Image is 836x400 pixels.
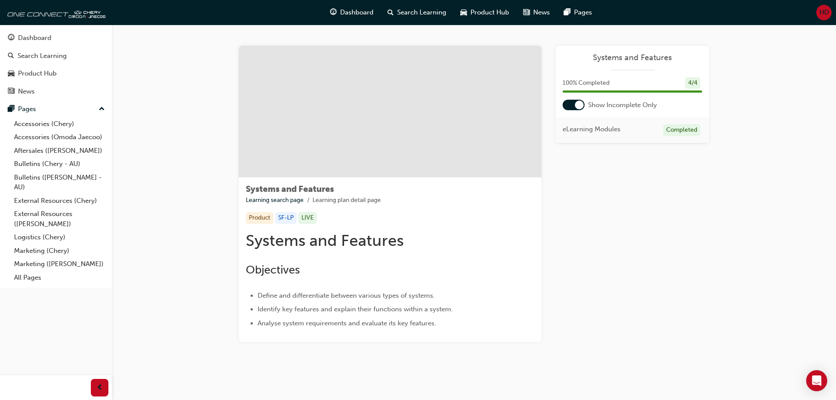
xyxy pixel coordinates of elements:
[388,7,394,18] span: search-icon
[330,7,337,18] span: guage-icon
[258,305,453,313] span: Identify key features and explain their functions within a system.
[298,212,317,224] div: LIVE
[246,263,300,277] span: Objectives
[380,4,453,22] a: search-iconSearch Learning
[18,86,35,97] div: News
[11,171,108,194] a: Bulletins ([PERSON_NAME] - AU)
[523,7,530,18] span: news-icon
[18,104,36,114] div: Pages
[663,124,700,136] div: Completed
[453,4,516,22] a: car-iconProduct Hub
[246,231,404,250] span: Systems and Features
[806,370,827,391] div: Open Intercom Messenger
[564,7,570,18] span: pages-icon
[11,157,108,171] a: Bulletins (Chery - AU)
[11,194,108,208] a: External Resources (Chery)
[11,117,108,131] a: Accessories (Chery)
[516,4,557,22] a: news-iconNews
[4,28,108,101] button: DashboardSearch LearningProduct HubNews
[8,34,14,42] span: guage-icon
[18,51,67,61] div: Search Learning
[312,195,381,205] li: Learning plan detail page
[4,48,108,64] a: Search Learning
[533,7,550,18] span: News
[460,7,467,18] span: car-icon
[588,100,657,110] span: Show Incomplete Only
[8,52,14,60] span: search-icon
[246,184,334,194] span: Systems and Features
[8,88,14,96] span: news-icon
[246,196,304,204] a: Learning search page
[99,104,105,115] span: up-icon
[816,5,832,20] button: HD
[18,68,57,79] div: Product Hub
[323,4,380,22] a: guage-iconDashboard
[557,4,599,22] a: pages-iconPages
[4,30,108,46] a: Dashboard
[4,4,105,21] img: oneconnect
[275,212,297,224] div: SF-LP
[11,144,108,158] a: Aftersales ([PERSON_NAME])
[4,65,108,82] a: Product Hub
[11,231,108,244] a: Logistics (Chery)
[97,382,103,393] span: prev-icon
[258,319,436,327] span: Analyse system requirements and evaluate its key features.
[258,292,435,299] span: Define and differentiate between various types of systems.
[563,53,702,63] a: Systems and Features
[4,101,108,117] button: Pages
[4,83,108,100] a: News
[397,7,446,18] span: Search Learning
[11,271,108,285] a: All Pages
[340,7,373,18] span: Dashboard
[11,207,108,231] a: External Resources ([PERSON_NAME])
[8,105,14,113] span: pages-icon
[246,212,273,224] div: Product
[18,33,51,43] div: Dashboard
[11,257,108,271] a: Marketing ([PERSON_NAME])
[11,244,108,258] a: Marketing (Chery)
[8,70,14,78] span: car-icon
[563,124,621,134] span: eLearning Modules
[563,78,610,88] span: 100 % Completed
[11,130,108,144] a: Accessories (Omoda Jaecoo)
[470,7,509,18] span: Product Hub
[685,77,700,89] div: 4 / 4
[574,7,592,18] span: Pages
[819,7,829,18] span: HD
